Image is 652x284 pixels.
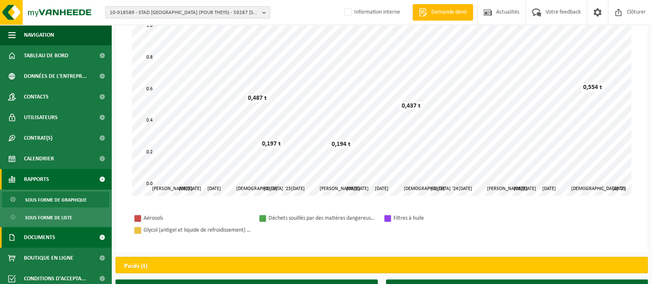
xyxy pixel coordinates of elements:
[24,169,49,190] span: Rapports
[343,6,400,19] label: Information interne
[24,66,87,87] span: Données de l'entrepr...
[110,7,259,19] span: 10-918589 - STAD [GEOGRAPHIC_DATA] (POUR THEYS) - 59287 [STREET_ADDRESS]
[246,94,269,102] div: 0,487 t
[400,102,423,110] div: 0,437 t
[24,248,73,268] span: Boutique en ligne
[24,148,54,169] span: Calendrier
[105,6,270,19] button: 10-918589 - STAD [GEOGRAPHIC_DATA] (POUR THEYS) - 59287 [STREET_ADDRESS]
[24,87,49,107] span: Contacts
[2,192,109,207] a: Sous forme de graphique
[24,128,52,148] span: Contrat(s)
[24,227,55,248] span: Documents
[260,140,283,148] div: 0,197 t
[24,107,58,128] span: Utilisateurs
[24,25,54,45] span: Navigation
[429,8,469,16] span: Demande devis
[268,213,376,223] div: Déchets souillés par des matières dangereuses pour l'environnement
[116,257,156,275] h2: Poids (t)
[412,4,473,21] a: Demande devis
[330,140,353,148] div: 0,194 t
[393,213,501,223] div: Filtres à huile
[2,209,109,225] a: Sous forme de liste
[144,213,251,223] div: Aérosols
[581,83,604,92] div: 0,554 t
[24,45,68,66] span: Tableau de bord
[25,192,87,208] span: Sous forme de graphique
[144,225,251,235] div: Glycol (antigel et liquide de refroidissement) in 200l
[25,210,72,225] span: Sous forme de liste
